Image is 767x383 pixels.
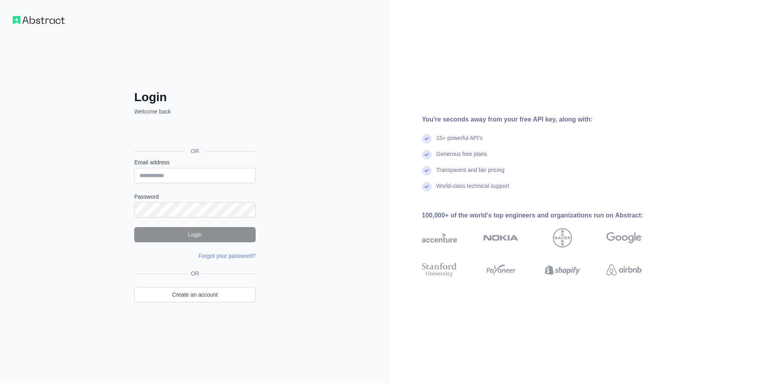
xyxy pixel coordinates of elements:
[199,253,256,259] a: Forgot your password?
[130,124,258,142] iframe: Sign in with Google Button
[553,228,572,247] img: bayer
[606,228,642,247] img: google
[134,108,256,116] p: Welcome back
[545,261,580,279] img: shopify
[422,150,431,160] img: check mark
[134,193,256,201] label: Password
[134,90,256,104] h2: Login
[606,261,642,279] img: airbnb
[422,228,457,247] img: accenture
[422,182,431,191] img: check mark
[134,227,256,242] button: Login
[436,166,505,182] div: Transparent and fair pricing
[422,261,457,279] img: stanford university
[436,150,487,166] div: Generous free plans
[436,134,483,150] div: 15+ powerful API's
[185,147,206,155] span: OR
[436,182,509,198] div: World-class technical support
[483,228,519,247] img: nokia
[422,134,431,144] img: check mark
[483,261,519,279] img: payoneer
[134,287,256,302] a: Create an account
[13,16,65,24] img: Workflow
[422,115,667,124] div: You're seconds away from your free API key, along with:
[422,211,667,220] div: 100,000+ of the world's top engineers and organizations run on Abstract:
[134,158,256,166] label: Email address
[422,166,431,176] img: check mark
[188,269,203,277] span: OR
